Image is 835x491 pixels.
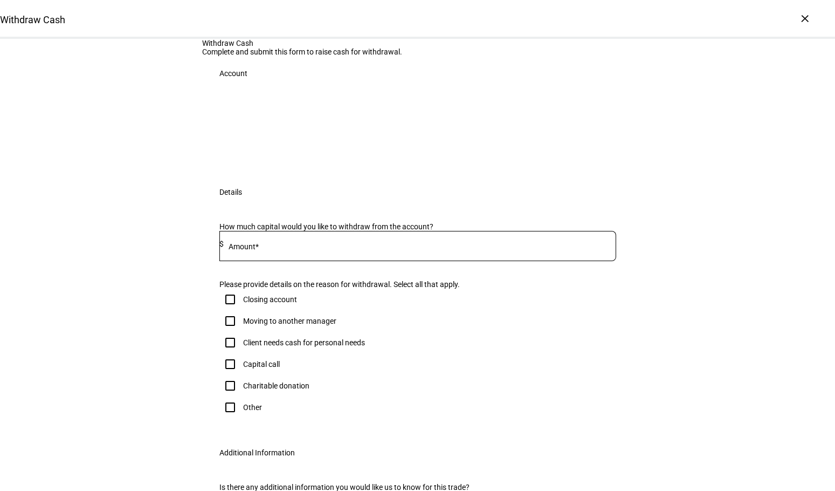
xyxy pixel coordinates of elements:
div: Additional Information [219,448,295,457]
div: Account [219,69,247,78]
div: Please provide details on the reason for withdrawal. Select all that apply. [219,280,616,289]
div: Closing account [243,295,297,304]
div: How much capital would you like to withdraw from the account? [219,222,616,231]
div: Client needs cash for personal needs [243,338,365,347]
div: Complete and submit this form to raise cash for withdrawal. [202,47,633,56]
div: Other [243,403,262,412]
div: Withdraw Cash [202,39,633,47]
span: $ [219,240,224,248]
mat-label: Amount* [229,242,259,251]
div: Details [219,188,242,196]
div: × [796,10,813,27]
div: Capital call [243,360,280,369]
div: Charitable donation [243,381,309,390]
div: Moving to another manager [243,317,336,325]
